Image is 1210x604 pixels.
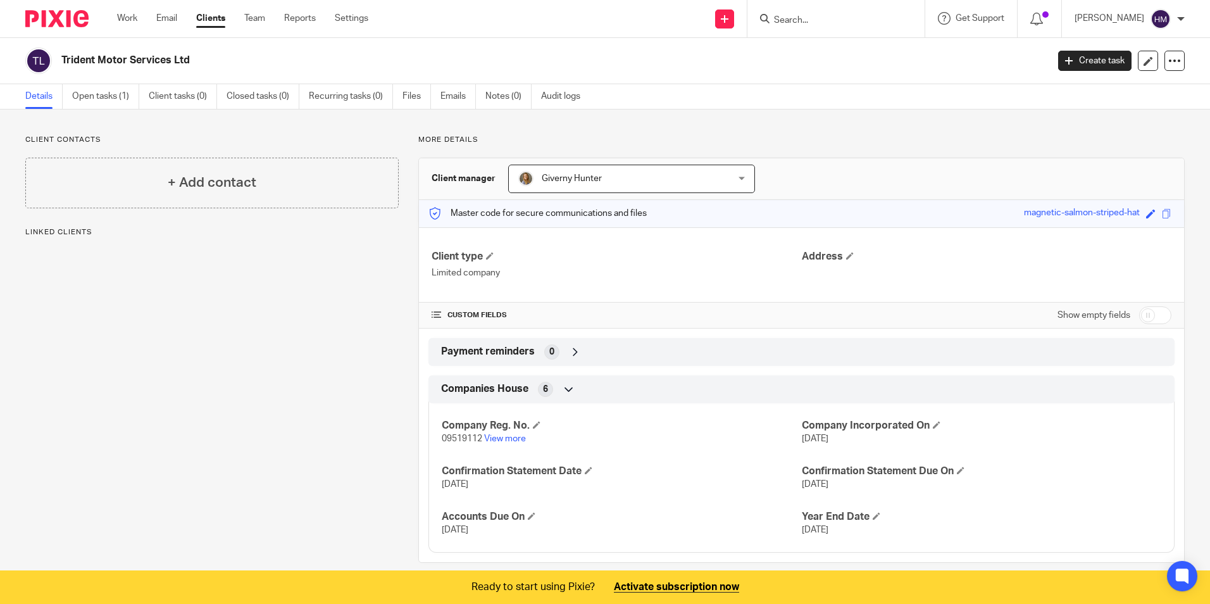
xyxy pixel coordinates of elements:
h2: Trident Motor Services Ltd [61,54,844,67]
a: Reports [284,12,316,25]
span: [DATE] [802,525,828,534]
a: Files [402,84,431,109]
a: Client tasks (0) [149,84,217,109]
h4: Client type [432,250,801,263]
a: Settings [335,12,368,25]
h4: Company Reg. No. [442,419,801,432]
a: Team [244,12,265,25]
span: 09519112 [442,434,482,443]
a: Closed tasks (0) [227,84,299,109]
span: [DATE] [442,480,468,489]
label: Show empty fields [1057,309,1130,322]
img: svg%3E [25,47,52,74]
a: Recurring tasks (0) [309,84,393,109]
h3: Client manager [432,172,496,185]
span: Companies House [441,382,528,396]
a: Audit logs [541,84,590,109]
span: Giverny Hunter [542,174,602,183]
a: Clients [196,12,225,25]
a: Work [117,12,137,25]
p: Client contacts [25,135,399,145]
a: Emails [440,84,476,109]
img: GH%20LinkedIn%20Photo.jpg [518,171,533,186]
a: Details [25,84,63,109]
a: Create task [1058,51,1132,71]
h4: CUSTOM FIELDS [432,310,801,320]
h4: Confirmation Statement Date [442,465,801,478]
input: Search [773,15,887,27]
span: Payment reminders [441,345,535,358]
p: Linked clients [25,227,399,237]
span: [DATE] [442,525,468,534]
a: Notes (0) [485,84,532,109]
span: [DATE] [802,480,828,489]
img: svg%3E [1151,9,1171,29]
span: 6 [543,383,548,396]
img: Pixie [25,10,89,27]
span: [DATE] [802,434,828,443]
a: View more [484,434,526,443]
a: Open tasks (1) [72,84,139,109]
p: More details [418,135,1185,145]
a: Email [156,12,177,25]
p: Limited company [432,267,801,279]
h4: + Add contact [168,173,256,192]
h4: Company Incorporated On [802,419,1161,432]
h4: Confirmation Statement Due On [802,465,1161,478]
span: Get Support [956,14,1004,23]
h4: Address [802,250,1171,263]
span: 0 [549,346,554,358]
h4: Year End Date [802,510,1161,524]
div: magnetic-salmon-striped-hat [1024,206,1140,221]
p: Master code for secure communications and files [428,207,647,220]
p: [PERSON_NAME] [1075,12,1144,25]
h4: Accounts Due On [442,510,801,524]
